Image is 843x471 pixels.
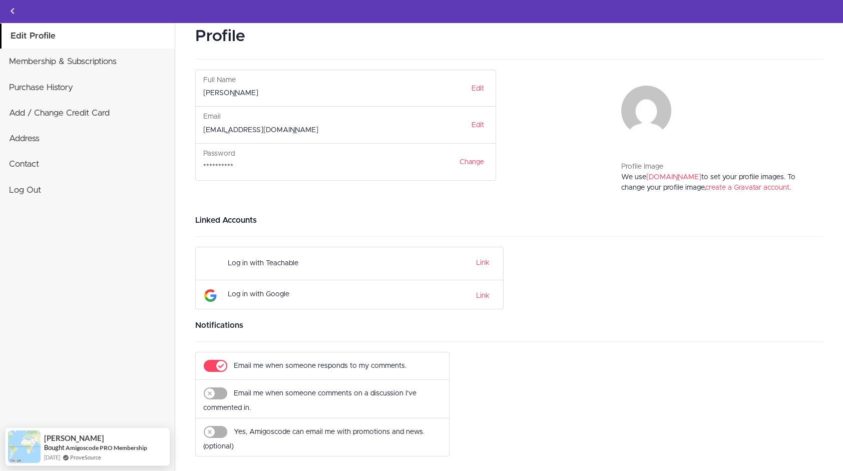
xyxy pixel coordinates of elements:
label: Password [203,149,235,159]
label: [PERSON_NAME] [203,88,258,99]
h3: Linked Accounts [195,214,823,226]
a: create a Gravatar account [705,184,789,191]
div: Log in with Google [228,285,415,304]
a: Edit [465,117,491,134]
h3: Notifications [195,319,823,331]
a: Edit Profile [2,24,175,49]
form: Yes, Amigoscode can email me with promotions and news. (optional) [203,422,442,452]
span: [DATE] [44,453,60,461]
div: We use to set your profile images. To change your profile image, . [621,172,815,204]
a: Amigoscode PRO Membership [66,444,147,451]
a: Link [476,289,490,301]
span: Bought [44,443,65,451]
a: [DOMAIN_NAME] [646,174,701,181]
form: Email me when someone comments on a discussion I've commented in. [203,384,442,413]
a: ProveSource [70,453,101,461]
img: florian_kl@t-online.de [621,86,671,136]
img: provesource social proof notification image [8,430,41,463]
label: Full Name [203,75,236,86]
a: Edit [465,80,491,97]
span: [PERSON_NAME] [44,434,104,442]
label: Email [203,112,221,122]
h2: Profile [195,25,823,49]
button: Link [473,256,490,269]
div: Log in with Teachable [228,254,415,273]
form: Email me when someone responds to my comments. [203,356,442,375]
svg: Back to courses [7,5,19,17]
div: Profile Image [621,162,815,172]
label: [EMAIL_ADDRESS][DOMAIN_NAME] [203,125,318,136]
a: Change [453,154,491,171]
img: Google Logo [204,289,217,302]
a: Link [476,259,490,266]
